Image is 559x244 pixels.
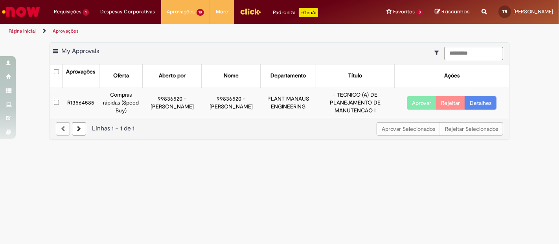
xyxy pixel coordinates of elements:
[143,88,202,117] td: 99836520 - [PERSON_NAME]
[502,9,507,14] span: TR
[167,8,195,16] span: Aprovações
[216,8,228,16] span: More
[441,8,470,15] span: Rascunhos
[1,4,41,20] img: ServiceNow
[240,6,261,17] img: click_logo_yellow_360x200.png
[270,72,306,80] div: Departamento
[407,96,436,110] button: Aprovar
[348,72,362,80] div: Título
[83,9,89,16] span: 1
[63,88,99,117] td: R13564585
[61,47,99,55] span: My Approvals
[54,8,81,16] span: Requisições
[444,72,460,80] div: Ações
[101,8,155,16] span: Despesas Corporativas
[393,8,415,16] span: Favoritos
[465,96,496,110] a: Detalhes
[436,96,465,110] button: Rejeitar
[434,50,443,55] i: Mostrar filtros para: Suas Solicitações
[6,24,367,39] ul: Trilhas de página
[261,88,316,117] td: PLANT MANAUS ENGINEERING
[9,28,36,34] a: Página inicial
[99,88,143,117] td: Compras rápidas (Speed Buy)
[202,88,261,117] td: 99836520 - [PERSON_NAME]
[224,72,239,80] div: Nome
[66,68,96,76] div: Aprovações
[56,124,503,133] div: Linhas 1 − 1 de 1
[63,64,99,88] th: Aprovações
[299,8,318,17] p: +GenAi
[53,28,79,34] a: Aprovações
[197,9,204,16] span: 18
[435,8,470,16] a: Rascunhos
[316,88,394,117] td: - TECNICO (A) DE PLANEJAMENTO DE MANUTENCAO I
[416,9,423,16] span: 3
[113,72,129,80] div: Oferta
[273,8,318,17] div: Padroniza
[159,72,186,80] div: Aberto por
[513,8,553,15] span: [PERSON_NAME]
